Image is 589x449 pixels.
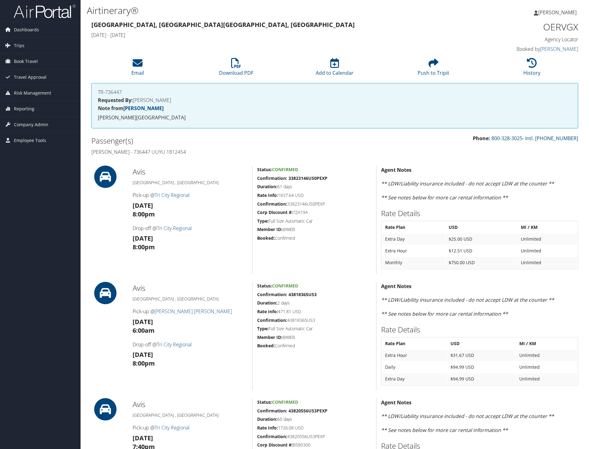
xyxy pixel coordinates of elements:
span: Book Travel [14,54,38,69]
h4: Drop-off @ [133,225,247,232]
td: Extra Day [382,233,445,245]
h4: Pick-up @ [133,192,247,198]
td: $94.99 USD [447,373,516,385]
strong: Status: [257,283,272,289]
span: Dashboards [14,22,39,38]
span: Risk Management [14,85,51,101]
td: Daily [382,362,447,373]
h2: Avis [133,283,247,293]
td: Extra Hour [382,245,445,256]
td: $25.00 USD [446,233,517,245]
strong: Confirmation: [257,201,287,207]
em: ** LDW/Liability insurance included - do not accept LDW at the counter ** [381,413,554,420]
strong: Confirmation: 43820556US3PEXP [257,408,327,414]
h1: OERVGX [464,20,578,33]
strong: Rate Info: [257,309,278,314]
td: $94.99 USD [447,362,516,373]
strong: Requested By: [98,97,133,104]
h5: 43820556US3PEXP [257,433,371,440]
strong: Rate Info: [257,425,278,431]
th: MI / KM [516,338,577,349]
h4: [DATE] - [DATE] [91,32,454,38]
strong: Duration: [257,416,277,422]
span: Reporting [14,101,34,117]
a: Tri City Regional [157,225,192,232]
strong: Type: [257,326,269,331]
strong: Duration: [257,184,277,189]
h2: Passenger(s) [91,136,330,146]
h5: 2 days [257,300,371,306]
strong: [DATE] [133,434,153,442]
h2: Rate Details [381,324,578,335]
strong: Agent Notes [381,399,411,406]
a: [PERSON_NAME] [540,46,578,52]
a: Add to Calendar [316,61,354,76]
span: Confirmed [272,167,298,172]
strong: Status: [257,399,272,405]
strong: [DATE] [133,350,153,359]
h4: Agency Locator [464,36,578,43]
a: Email [131,61,144,76]
p: [PERSON_NAME][GEOGRAPHIC_DATA] [98,114,572,122]
strong: [DATE] [133,234,153,242]
a: Tri City Regional [155,192,190,198]
td: Extra Hour [382,350,447,361]
strong: [DATE] [133,318,153,326]
h4: TR-736447 [98,90,572,95]
strong: Confirmation: 33823146US0PEXP [257,175,327,181]
td: $12.51 USD [446,245,517,256]
strong: 8:00pm [133,210,155,218]
strong: Member ID: [257,334,282,340]
strong: Agent Notes [381,167,411,173]
em: ** LDW/Liability insurance included - do not accept LDW at the counter ** [381,296,554,303]
span: Company Admin [14,117,48,132]
h4: Pick-up @ [133,308,247,315]
h4: [PERSON_NAME] [98,98,572,103]
strong: Note from [98,105,164,112]
h5: 33823146US0PEXP [257,201,371,207]
h1: Airtinerary® [87,4,417,17]
th: MI / KM [518,222,577,233]
a: [PERSON_NAME] [PERSON_NAME] [155,308,232,315]
em: ** See notes below for more car rental information ** [381,310,508,317]
span: Employee Tools [14,133,46,148]
td: Unlimited [516,350,577,361]
h5: Confirmed [257,235,371,241]
h5: 61 days [257,184,371,190]
td: Unlimited [518,233,577,245]
h5: [GEOGRAPHIC_DATA] , [GEOGRAPHIC_DATA] [133,412,247,418]
strong: 8:00pm [133,243,155,251]
h5: @WEB [257,226,371,233]
h5: 471.81 USD [257,309,371,315]
em: ** See notes below for more car rental information ** [381,194,508,201]
a: 800-328-3025- Intl. [PHONE_NUMBER] [491,135,578,142]
a: Tri City Regional [155,424,190,431]
h5: [GEOGRAPHIC_DATA] , [GEOGRAPHIC_DATA] [133,180,247,186]
h5: B580300 [257,442,371,448]
h5: [GEOGRAPHIC_DATA] , [GEOGRAPHIC_DATA] [133,296,247,302]
h5: 43818365US3 [257,317,371,323]
td: Unlimited [516,373,577,385]
strong: Agent Notes [381,283,411,290]
span: [PERSON_NAME] [538,9,577,16]
strong: Member ID: [257,226,282,232]
th: Rate Plan [382,338,447,349]
a: [PERSON_NAME] [534,3,583,22]
td: $31.67 USD [447,350,516,361]
h5: Full Size Automatic Car [257,218,371,224]
h4: [PERSON_NAME] - 736447 UUYU 1812454 [91,149,330,155]
td: Monthly [382,257,445,268]
h2: Rate Details [381,208,578,219]
a: Download PDF [219,61,253,76]
a: History [523,61,540,76]
h4: Pick-up @ [133,424,247,431]
span: Trips [14,38,24,53]
strong: Status: [257,167,272,172]
td: Unlimited [518,257,577,268]
strong: Corp Discount #: [257,442,293,448]
a: Tri City Regional [157,341,192,348]
span: Confirmed [272,283,298,289]
strong: Confirmation: 43818365US3 [257,291,317,297]
strong: 6:00am [133,326,155,335]
td: Unlimited [516,362,577,373]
